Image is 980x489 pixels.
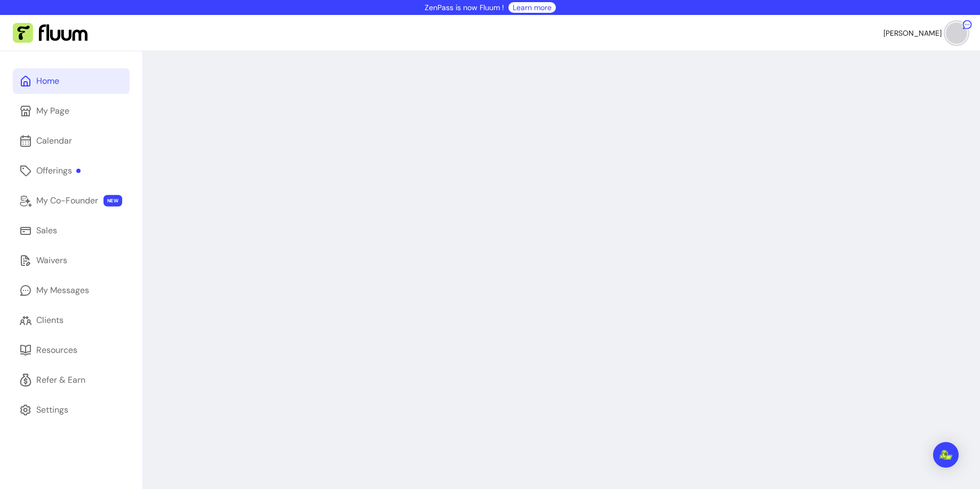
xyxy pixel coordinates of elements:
a: Home [13,68,130,94]
a: Learn more [513,2,552,13]
div: Open Intercom Messenger [933,442,959,468]
div: Sales [36,224,57,237]
div: Waivers [36,254,67,267]
a: Offerings [13,158,130,184]
div: Resources [36,344,77,357]
div: My Messages [36,284,89,297]
a: Sales [13,218,130,243]
div: My Co-Founder [36,194,98,207]
div: Clients [36,314,63,327]
span: NEW [103,195,122,207]
p: ZenPass is now Fluum ! [425,2,504,13]
a: Settings [13,397,130,423]
a: Waivers [13,248,130,273]
button: avatar[PERSON_NAME] [883,22,967,44]
div: My Page [36,105,69,117]
div: Calendar [36,135,72,147]
div: Refer & Earn [36,374,85,387]
a: Resources [13,337,130,363]
img: Fluum Logo [13,23,87,43]
span: [PERSON_NAME] [883,28,942,38]
div: Home [36,75,59,88]
a: Refer & Earn [13,367,130,393]
div: Offerings [36,164,81,177]
div: Settings [36,404,68,416]
a: Clients [13,307,130,333]
a: Calendar [13,128,130,154]
a: My Co-Founder NEW [13,188,130,214]
a: My Page [13,98,130,124]
a: My Messages [13,278,130,303]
